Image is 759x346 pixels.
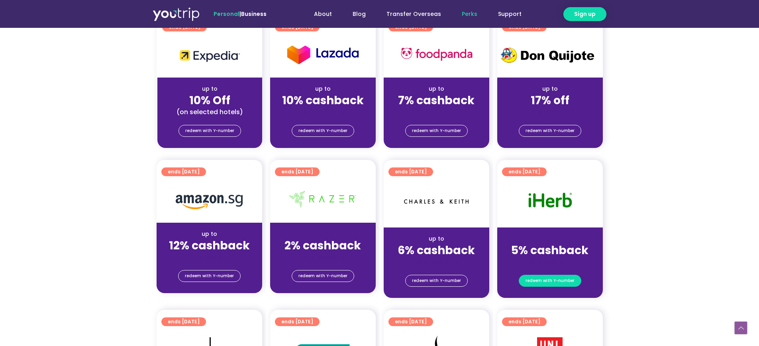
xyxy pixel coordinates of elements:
[163,230,256,238] div: up to
[241,10,267,18] a: Business
[164,85,256,93] div: up to
[531,93,569,108] strong: 17% off
[168,167,200,176] span: ends [DATE]
[288,7,532,21] nav: Menu
[277,108,369,116] div: (for stays only)
[395,167,427,176] span: ends [DATE]
[277,230,369,238] div: up to
[284,238,361,253] strong: 2% cashback
[277,253,369,261] div: (for stays only)
[178,270,241,282] a: redeem with Y-number
[388,317,433,326] a: ends [DATE]
[502,167,547,176] a: ends [DATE]
[342,7,376,21] a: Blog
[185,270,234,282] span: redeem with Y-number
[281,167,313,176] span: ends [DATE]
[412,275,461,286] span: redeem with Y-number
[519,125,581,137] a: redeem with Y-number
[508,317,540,326] span: ends [DATE]
[277,85,369,93] div: up to
[390,235,483,243] div: up to
[488,7,532,21] a: Support
[398,243,475,258] strong: 6% cashback
[412,125,461,136] span: redeem with Y-number
[163,253,256,261] div: (for stays only)
[504,258,596,266] div: (for stays only)
[292,125,354,137] a: redeem with Y-number
[526,275,575,286] span: redeem with Y-number
[390,85,483,93] div: up to
[451,7,488,21] a: Perks
[281,317,313,326] span: ends [DATE]
[504,85,596,93] div: up to
[405,125,468,137] a: redeem with Y-number
[275,167,320,176] a: ends [DATE]
[398,93,475,108] strong: 7% cashback
[214,10,239,18] span: Personal
[508,167,540,176] span: ends [DATE]
[511,243,588,258] strong: 5% cashback
[304,7,342,21] a: About
[168,317,200,326] span: ends [DATE]
[178,125,241,137] a: redeem with Y-number
[298,270,347,282] span: redeem with Y-number
[405,275,468,287] a: redeem with Y-number
[390,108,483,116] div: (for stays only)
[502,317,547,326] a: ends [DATE]
[390,258,483,266] div: (for stays only)
[395,317,427,326] span: ends [DATE]
[161,167,206,176] a: ends [DATE]
[164,108,256,116] div: (on selected hotels)
[292,270,354,282] a: redeem with Y-number
[214,10,267,18] span: |
[574,10,596,18] span: Sign up
[526,125,575,136] span: redeem with Y-number
[376,7,451,21] a: Transfer Overseas
[282,93,364,108] strong: 10% cashback
[388,167,433,176] a: ends [DATE]
[189,93,230,108] strong: 10% Off
[169,238,250,253] strong: 12% cashback
[185,125,234,136] span: redeem with Y-number
[298,125,347,136] span: redeem with Y-number
[519,275,581,287] a: redeem with Y-number
[275,317,320,326] a: ends [DATE]
[504,108,596,116] div: (for stays only)
[563,7,606,21] a: Sign up
[504,235,596,243] div: up to
[161,317,206,326] a: ends [DATE]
